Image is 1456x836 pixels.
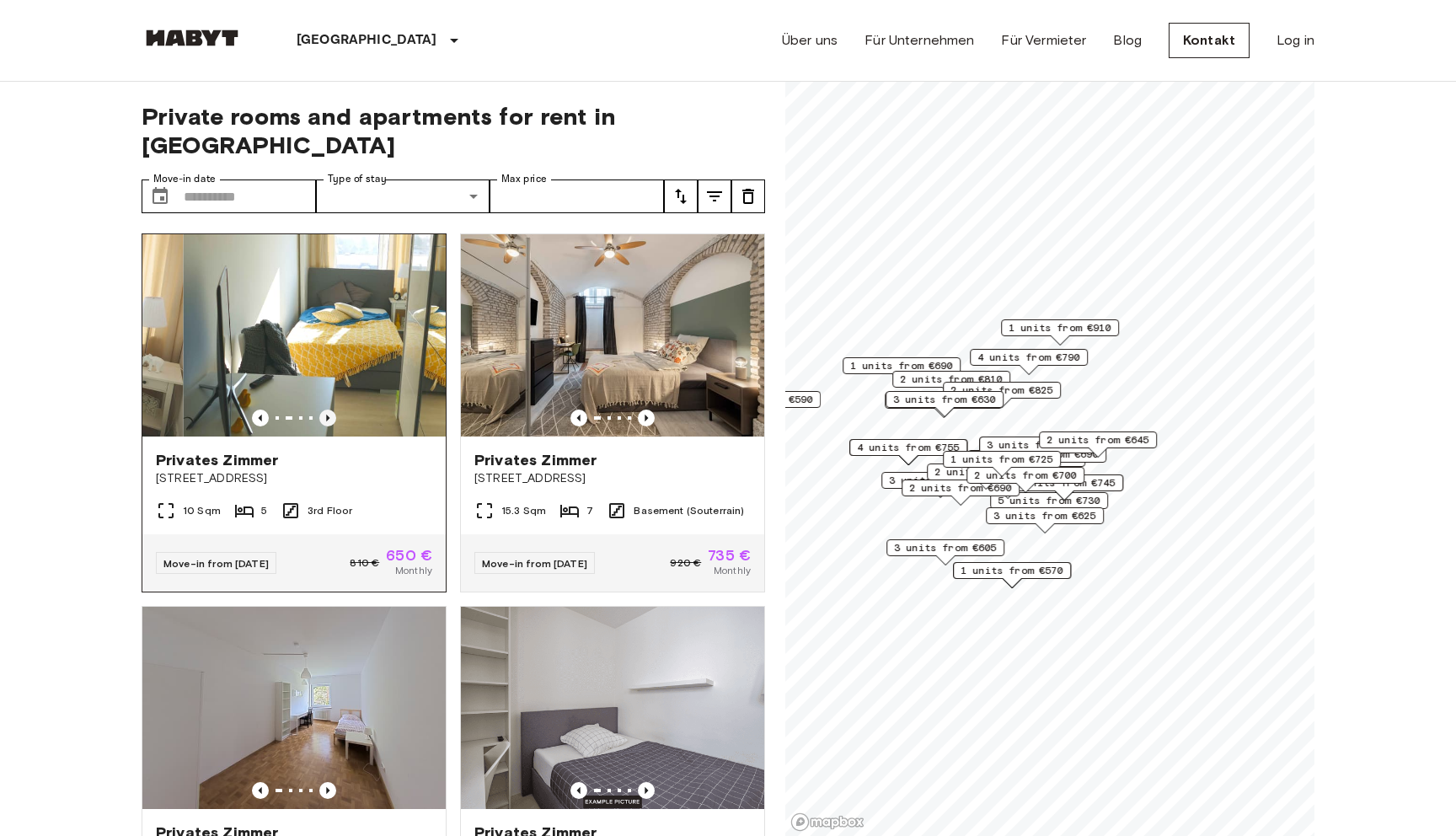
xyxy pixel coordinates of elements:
[710,392,813,407] span: 3 units from €590
[570,410,587,426] button: Previous image
[892,371,1010,397] div: Map marker
[943,451,1061,477] div: Map marker
[142,233,447,592] a: Marketing picture of unit DE-02-011-001-01HFMarketing picture of unit DE-02-011-001-01HFPrevious ...
[961,563,1063,578] span: 1 units from €570
[142,29,243,46] img: Habyt
[893,392,996,407] span: 3 units from €630
[153,172,216,186] label: Move-in date
[849,439,967,465] div: Map marker
[881,472,999,498] div: Map marker
[1277,30,1314,51] a: Log in
[782,30,838,51] a: Über uns
[183,503,221,518] span: 10 Sqm
[714,563,751,578] span: Monthly
[252,410,269,426] button: Previous image
[986,507,1104,533] div: Map marker
[308,503,352,518] span: 3rd Floor
[184,234,487,437] img: Marketing picture of unit DE-02-011-001-01HF
[857,440,960,455] span: 4 units from €755
[900,372,1003,387] span: 2 units from €810
[156,470,432,487] span: [STREET_ADDRESS]
[634,503,744,518] span: Basement (Souterrain)
[461,607,764,809] img: Marketing picture of unit DE-02-002-002-02HF
[638,782,655,799] button: Previous image
[998,493,1100,508] span: 5 units from €730
[950,452,1053,467] span: 1 units from €725
[698,180,731,213] button: tune
[1001,30,1086,51] a: Für Vermieter
[638,410,655,426] button: Previous image
[970,349,1088,375] div: Map marker
[950,383,1053,398] span: 2 units from €825
[885,392,1003,418] div: Map marker
[708,548,751,563] span: 735 €
[1113,30,1142,51] a: Blog
[664,180,698,213] button: tune
[252,782,269,799] button: Previous image
[977,350,1080,365] span: 4 units from €790
[474,450,597,470] span: Privates Zimmer
[570,782,587,799] button: Previous image
[927,464,1045,490] div: Map marker
[350,555,379,571] span: 810 €
[979,437,1097,463] div: Map marker
[886,539,1004,565] div: Map marker
[501,503,546,518] span: 15.3 Sqm
[790,812,864,832] a: Mapbox logo
[319,410,336,426] button: Previous image
[902,480,1020,506] div: Map marker
[731,180,765,213] button: tune
[1046,432,1149,447] span: 2 units from €645
[1169,23,1250,58] a: Kontakt
[987,437,1089,453] span: 3 units from €800
[319,782,336,799] button: Previous image
[850,358,953,373] span: 1 units from €690
[967,450,1085,476] div: Map marker
[1001,319,1119,346] div: Map marker
[1039,431,1157,458] div: Map marker
[943,382,1061,408] div: Map marker
[143,180,177,213] button: Choose date
[993,508,1096,523] span: 3 units from €625
[328,172,387,186] label: Type of stay
[297,30,437,51] p: [GEOGRAPHIC_DATA]
[163,557,269,570] span: Move-in from [DATE]
[142,102,765,159] span: Private rooms and apartments for rent in [GEOGRAPHIC_DATA]
[482,557,587,570] span: Move-in from [DATE]
[953,562,1071,588] div: Map marker
[990,492,1108,518] div: Map marker
[586,503,593,518] span: 7
[894,540,997,555] span: 3 units from €605
[386,548,432,563] span: 650 €
[1013,475,1116,490] span: 3 units from €745
[395,563,432,578] span: Monthly
[1009,320,1111,335] span: 1 units from €910
[934,464,1037,480] span: 2 units from €925
[142,607,446,809] img: Marketing picture of unit DE-02-023-04M
[889,473,992,488] span: 3 units from €785
[670,555,701,571] span: 920 €
[261,503,267,518] span: 5
[974,468,1077,483] span: 2 units from €700
[886,391,1004,417] div: Map marker
[461,234,764,437] img: Marketing picture of unit DE-02-004-006-05HF
[156,450,278,470] span: Privates Zimmer
[501,172,547,186] label: Max price
[864,30,974,51] a: Für Unternehmen
[966,467,1084,493] div: Map marker
[460,233,765,592] a: Marketing picture of unit DE-02-004-006-05HFPrevious imagePrevious imagePrivates Zimmer[STREET_AD...
[909,480,1012,496] span: 2 units from €690
[843,357,961,383] div: Map marker
[474,470,751,487] span: [STREET_ADDRESS]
